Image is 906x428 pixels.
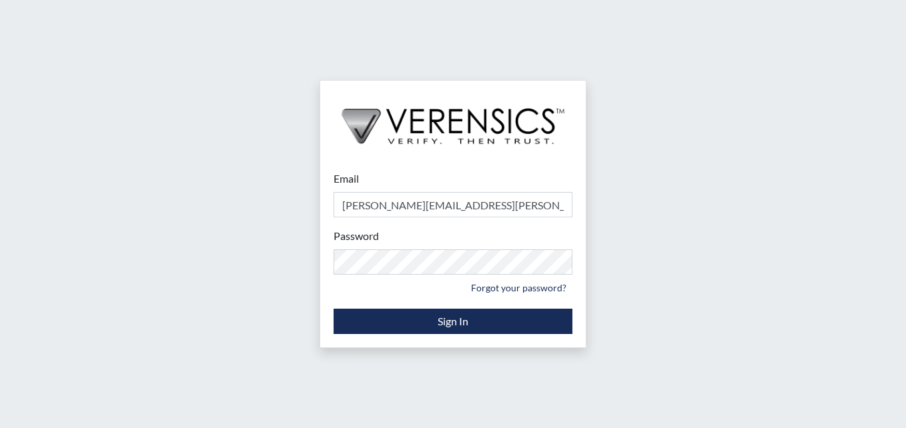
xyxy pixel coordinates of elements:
[320,81,586,158] img: logo-wide-black.2aad4157.png
[465,277,572,298] a: Forgot your password?
[334,171,359,187] label: Email
[334,309,572,334] button: Sign In
[334,228,379,244] label: Password
[334,192,572,217] input: Email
